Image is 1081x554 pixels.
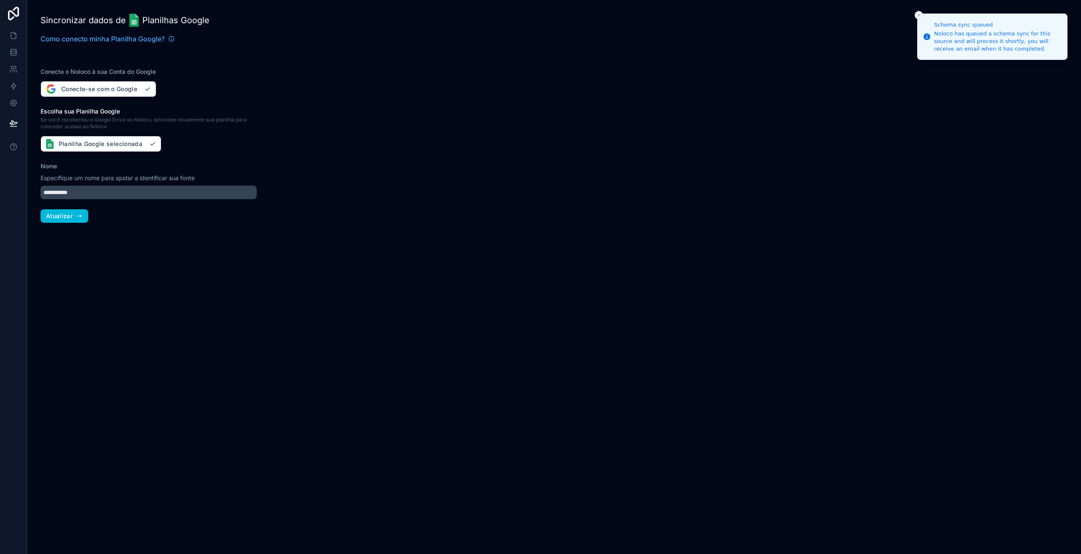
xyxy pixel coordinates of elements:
font: Se você reconectou o Google Drive ao Noloco, selecione novamente sua planilha para conceder acess... [41,116,247,130]
a: Como conecto minha Planilha Google? [41,34,175,44]
button: Atualizar [41,209,88,223]
img: Logotipo do Planilhas Google [129,14,139,27]
font: Planilha Google selecionada [59,140,142,147]
font: Como conecto minha Planilha Google? [41,35,165,43]
button: Conecte-se com o Google [41,81,156,97]
font: Conecte o Noloco à sua Conta do Google [41,68,156,75]
font: Especifique um nome para ajudar a identificar sua fonte [41,174,195,181]
font: Atualizar [46,212,73,219]
img: Logotipo do Planilhas Google [46,139,54,149]
div: Schema sync queued [934,21,1060,29]
font: Conecte-se com o Google [61,85,137,92]
font: Planilhas Google [142,15,209,25]
button: Planilha Google selecionada [41,136,161,152]
font: Nome [41,162,57,170]
div: Noloco has queued a schema sync for this source and will process it shortly, you will receive an ... [934,30,1060,53]
button: Close toast [915,11,923,19]
img: Entrar com o logotipo do Google [46,84,56,94]
font: Sincronizar dados de [41,15,126,25]
font: Escolha sua Planilha Google [41,108,120,115]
